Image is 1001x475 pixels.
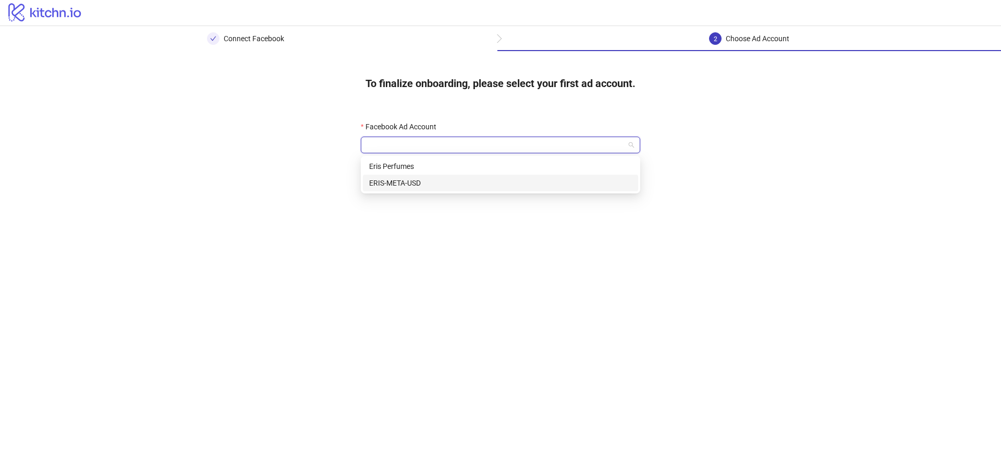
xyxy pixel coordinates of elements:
[714,35,717,43] span: 2
[369,161,632,172] div: Eris Perfumes
[363,175,638,191] div: ERIS-META-USD
[363,158,638,175] div: Eris Perfumes
[361,121,443,132] label: Facebook Ad Account
[726,32,789,45] div: Choose Ad Account
[210,35,216,42] span: check
[369,177,632,189] div: ERIS-META-USD
[224,32,284,45] div: Connect Facebook
[349,68,652,99] h4: To finalize onboarding, please select your first ad account.
[367,137,625,153] input: Facebook Ad Account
